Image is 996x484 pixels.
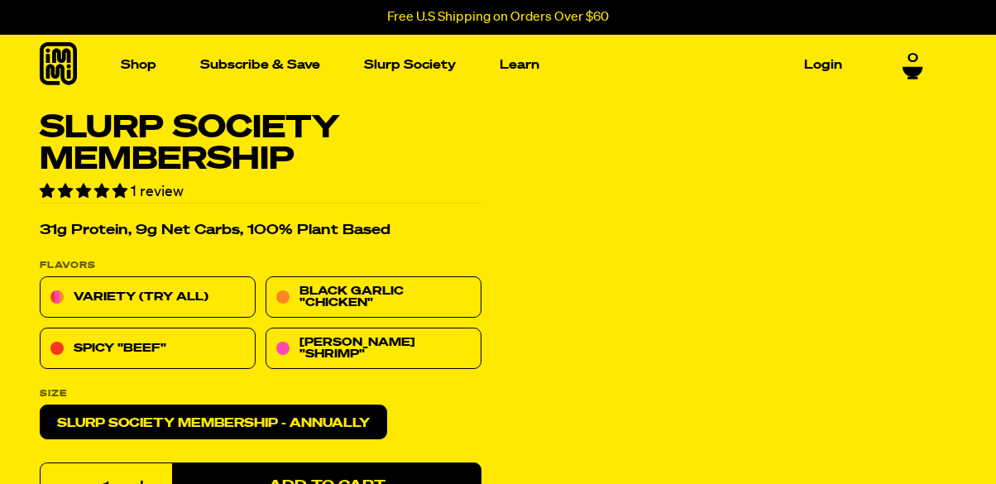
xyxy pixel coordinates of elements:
[40,261,481,271] p: Flavors
[357,52,462,78] a: Slurp Society
[266,277,481,319] a: Black Garlic "Chicken"
[40,277,256,319] a: Variety (Try All)
[907,51,918,66] span: 0
[194,52,327,78] a: Subscribe & Save
[40,113,481,175] h1: Slurp Society Membership
[266,328,481,370] a: [PERSON_NAME] "Shrimp"
[40,390,481,399] label: Size
[40,224,481,238] h2: 31g Protein, 9g Net Carbs, 100% Plant Based
[40,328,256,370] a: Spicy "Beef"
[493,52,546,78] a: Learn
[114,52,163,78] a: Shop
[40,405,387,440] label: Slurp Society Membership - Annually
[131,184,184,199] span: 1 review
[40,184,131,199] span: 5.00 stars
[387,10,609,25] p: Free U.S Shipping on Orders Over $60
[797,52,849,78] a: Login
[114,35,849,95] nav: Main navigation
[903,51,923,79] a: 0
